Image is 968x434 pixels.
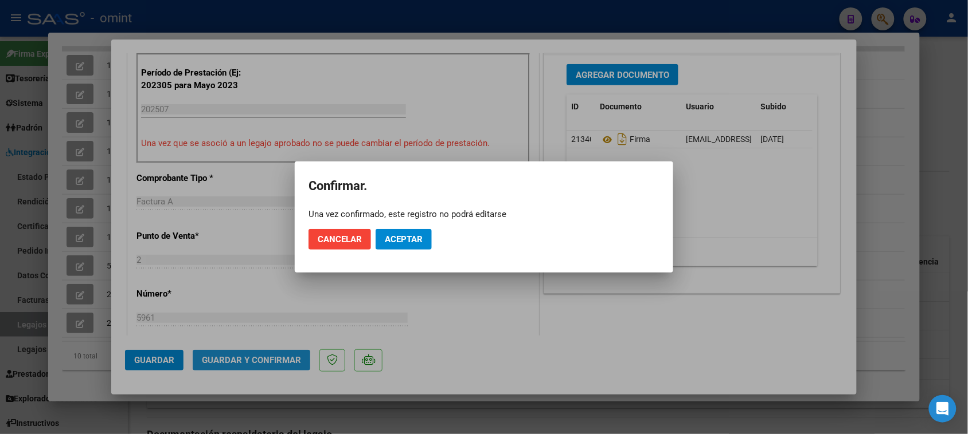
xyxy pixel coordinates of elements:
span: Aceptar [385,234,423,244]
button: Aceptar [376,229,432,250]
div: Una vez confirmado, este registro no podrá editarse [309,208,659,220]
h2: Confirmar. [309,175,659,197]
span: Cancelar [318,234,362,244]
button: Cancelar [309,229,371,250]
div: Open Intercom Messenger [929,395,957,423]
